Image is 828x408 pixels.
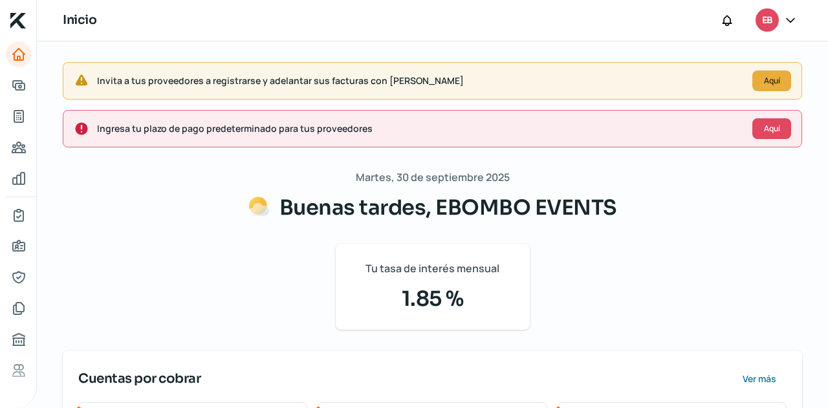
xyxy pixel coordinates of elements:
[6,72,32,98] a: Adelantar facturas
[351,283,514,314] span: 1.85 %
[365,259,499,278] span: Tu tasa de interés mensual
[6,327,32,352] a: Buró de crédito
[78,369,201,389] span: Cuentas por cobrar
[279,195,617,220] span: Buenas tardes, EBOMBO EVENTS
[6,134,32,160] a: Pago a proveedores
[752,70,791,91] button: Aquí
[6,358,32,383] a: Referencias
[743,374,776,383] span: Ver más
[63,11,96,30] h1: Inicio
[6,295,32,321] a: Documentos
[6,264,32,290] a: Representantes
[248,196,269,217] img: Saludos
[6,202,32,228] a: Mi contrato
[762,13,772,28] span: EB
[6,103,32,129] a: Tus créditos
[732,366,787,392] button: Ver más
[6,166,32,191] a: Mis finanzas
[6,41,32,67] a: Inicio
[764,77,780,85] span: Aquí
[752,118,791,139] button: Aquí
[764,125,780,133] span: Aquí
[6,233,32,259] a: Información general
[97,72,742,89] span: Invita a tus proveedores a registrarse y adelantar sus facturas con [PERSON_NAME]
[97,120,742,136] span: Ingresa tu plazo de pago predeterminado para tus proveedores
[356,168,510,187] span: Martes, 30 de septiembre 2025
